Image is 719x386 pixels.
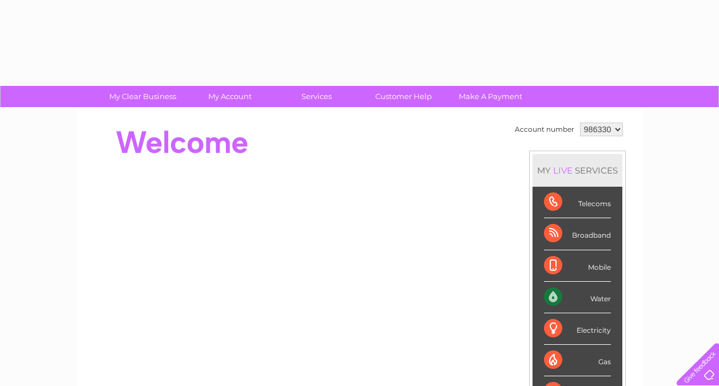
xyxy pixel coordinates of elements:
a: My Account [182,86,277,107]
div: Water [544,282,611,313]
div: Telecoms [544,187,611,218]
div: MY SERVICES [533,154,622,187]
div: Mobile [544,250,611,282]
a: Make A Payment [443,86,538,107]
a: Services [269,86,364,107]
div: LIVE [551,165,575,176]
div: Electricity [544,313,611,345]
div: Broadband [544,218,611,250]
div: Gas [544,345,611,376]
a: My Clear Business [96,86,190,107]
td: Account number [512,120,577,139]
a: Customer Help [356,86,451,107]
